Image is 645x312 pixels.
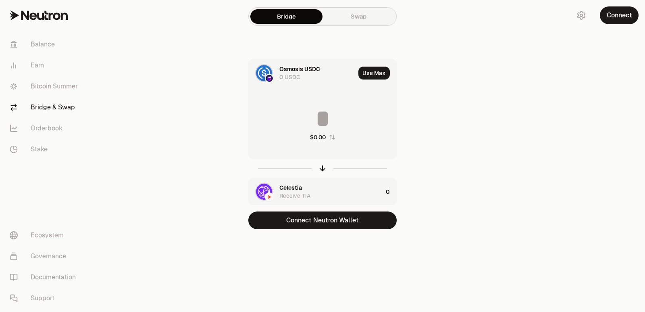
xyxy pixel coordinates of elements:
a: Orderbook [3,118,87,139]
button: $0.00 [310,133,335,141]
button: TIA LogoNeutron LogoCelestiaReceive TIA0 [249,178,396,205]
button: Connect Neutron Wallet [248,211,397,229]
a: Bridge [250,9,322,24]
a: Balance [3,34,87,55]
img: Neutron Logo [266,193,273,201]
a: Governance [3,246,87,267]
a: Documentation [3,267,87,288]
div: USDC LogoOsmosis LogoOsmosis USDC0 USDC [249,59,355,87]
a: Stake [3,139,87,160]
img: USDC Logo [256,65,272,81]
div: TIA LogoNeutron LogoCelestiaReceive TIA [249,178,383,205]
a: Earn [3,55,87,76]
div: 0 [386,178,396,205]
a: Support [3,288,87,309]
a: Bitcoin Summer [3,76,87,97]
a: Ecosystem [3,225,87,246]
div: $0.00 [310,133,326,141]
a: Swap [322,9,395,24]
button: Connect [600,6,639,24]
div: Receive TIA [279,192,310,200]
div: Osmosis USDC [279,65,320,73]
a: Bridge & Swap [3,97,87,118]
div: 0 USDC [279,73,300,81]
img: TIA Logo [256,184,272,200]
button: Use Max [358,67,390,80]
img: Osmosis Logo [266,75,273,82]
div: Celestia [279,184,302,192]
